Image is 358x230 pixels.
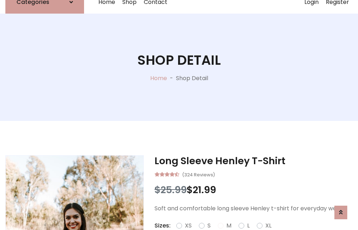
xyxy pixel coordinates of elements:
p: - [167,74,176,83]
small: (324 Reviews) [182,170,215,178]
h3: Long Sleeve Henley T-Shirt [155,155,353,167]
label: S [207,221,211,230]
p: Shop Detail [176,74,208,83]
label: M [226,221,231,230]
label: L [247,221,250,230]
h1: Shop Detail [137,52,221,68]
p: Sizes: [155,221,171,230]
span: 21.99 [193,183,216,196]
a: Home [150,74,167,82]
label: XL [265,221,271,230]
label: XS [185,221,192,230]
p: Soft and comfortable long sleeve Henley t-shirt for everyday wear. [155,204,353,213]
span: $25.99 [155,183,187,196]
h3: $ [155,184,353,196]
